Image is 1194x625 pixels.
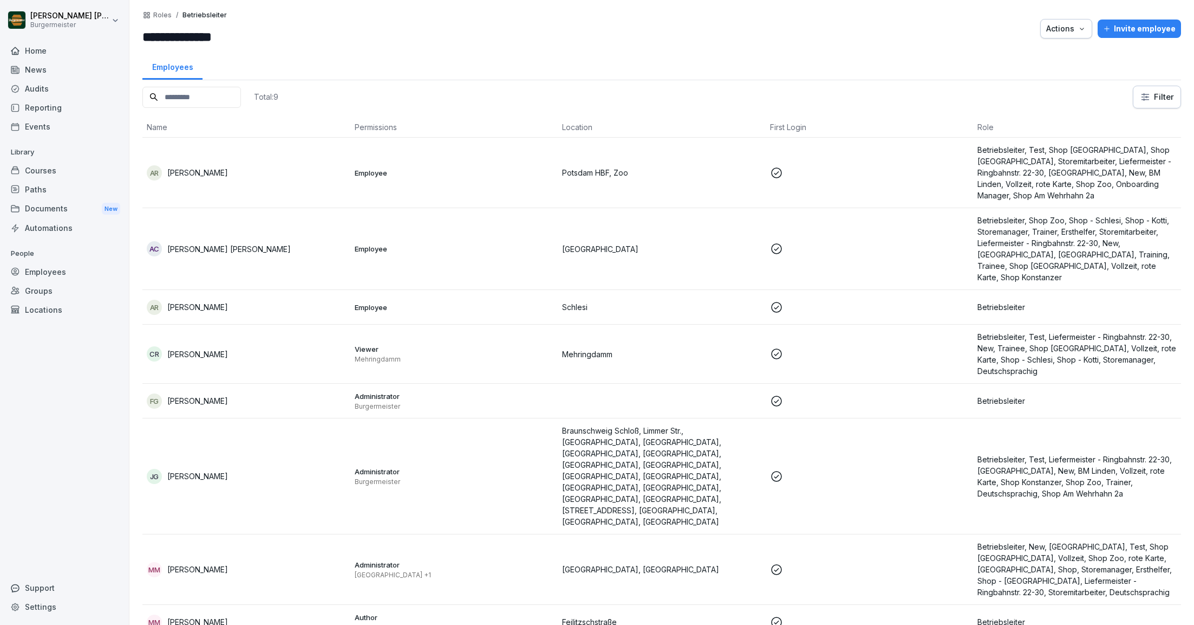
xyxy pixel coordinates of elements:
[1133,86,1180,108] button: Filter
[176,11,178,19] p: /
[5,578,123,597] div: Support
[167,349,228,360] p: [PERSON_NAME]
[167,167,228,178] p: [PERSON_NAME]
[5,161,123,180] a: Courses
[355,355,554,364] p: Mehringdamm
[5,41,123,60] a: Home
[5,281,123,300] a: Groups
[167,471,228,482] p: [PERSON_NAME]
[182,11,227,19] p: Betriebsleiter
[355,344,554,354] p: Viewer
[355,302,554,312] p: Employee
[254,92,278,102] p: Total: 9
[1140,92,1174,102] div: Filter
[977,144,1177,201] p: Betriebsleiter, Test, Shop [GEOGRAPHIC_DATA], Shop [GEOGRAPHIC_DATA], Storemitarbeiter, Liefermei...
[5,300,123,319] a: Locations
[147,346,162,362] div: CR
[147,300,162,315] div: AR
[1040,19,1092,38] button: Actions
[1103,23,1176,35] div: Invite employee
[30,11,109,21] p: [PERSON_NAME] [PERSON_NAME]
[558,117,766,138] th: Location
[5,79,123,98] a: Audits
[977,395,1177,407] p: Betriebsleiter
[977,301,1177,313] p: Betriebsleiter
[5,199,123,219] a: DocumentsNew
[562,301,761,313] p: Schlesi
[562,564,761,575] p: [GEOGRAPHIC_DATA], [GEOGRAPHIC_DATA]
[562,243,761,255] p: [GEOGRAPHIC_DATA]
[766,117,974,138] th: First Login
[977,331,1177,377] p: Betriebsleiter, Test, Liefermeister - Ringbahnstr. 22-30, New, Trainee, Shop [GEOGRAPHIC_DATA], V...
[5,218,123,237] a: Automations
[5,597,123,616] a: Settings
[355,391,554,401] p: Administrator
[977,215,1177,283] p: Betriebsleiter, Shop Zoo, Shop - Schlesi, Shop - Kotti, Storemanager, Trainer, Ersthelfer, Storem...
[355,613,554,622] p: Author
[977,541,1177,598] p: Betriebsleiter, New, [GEOGRAPHIC_DATA], Test, Shop [GEOGRAPHIC_DATA], Vollzeit, Shop Zoo, rote Ka...
[355,402,554,411] p: Burgermeister
[355,244,554,254] p: Employee
[142,52,203,80] a: Employees
[562,425,761,527] p: Braunschweig Schloß, Limmer Str., [GEOGRAPHIC_DATA], [GEOGRAPHIC_DATA], [GEOGRAPHIC_DATA], [GEOGR...
[5,180,123,199] a: Paths
[147,241,162,256] div: AC
[167,395,228,407] p: [PERSON_NAME]
[147,165,162,181] div: AR
[5,98,123,117] a: Reporting
[973,117,1181,138] th: Role
[102,203,120,215] div: New
[30,21,109,29] p: Burgermeister
[1046,23,1086,35] div: Actions
[355,560,554,570] p: Administrator
[5,245,123,262] p: People
[5,144,123,161] p: Library
[355,571,554,579] p: [GEOGRAPHIC_DATA] +1
[355,478,554,486] p: Burgermeister
[5,60,123,79] a: News
[977,454,1177,499] p: Betriebsleiter, Test, Liefermeister - Ringbahnstr. 22-30, [GEOGRAPHIC_DATA], New, BM Linden, Voll...
[142,117,350,138] th: Name
[350,117,558,138] th: Permissions
[5,199,123,219] div: Documents
[167,564,228,575] p: [PERSON_NAME]
[1098,20,1181,38] button: Invite employee
[355,467,554,476] p: Administrator
[562,167,761,178] p: Potsdam HBF, Zoo
[5,262,123,281] a: Employees
[355,168,554,178] p: Employee
[147,469,162,484] div: JG
[167,243,291,255] p: [PERSON_NAME] [PERSON_NAME]
[5,117,123,136] a: Events
[167,301,228,313] p: [PERSON_NAME]
[147,562,162,577] div: MM
[562,349,761,360] p: Mehringdamm
[153,11,172,19] a: Roles
[147,394,162,409] div: FG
